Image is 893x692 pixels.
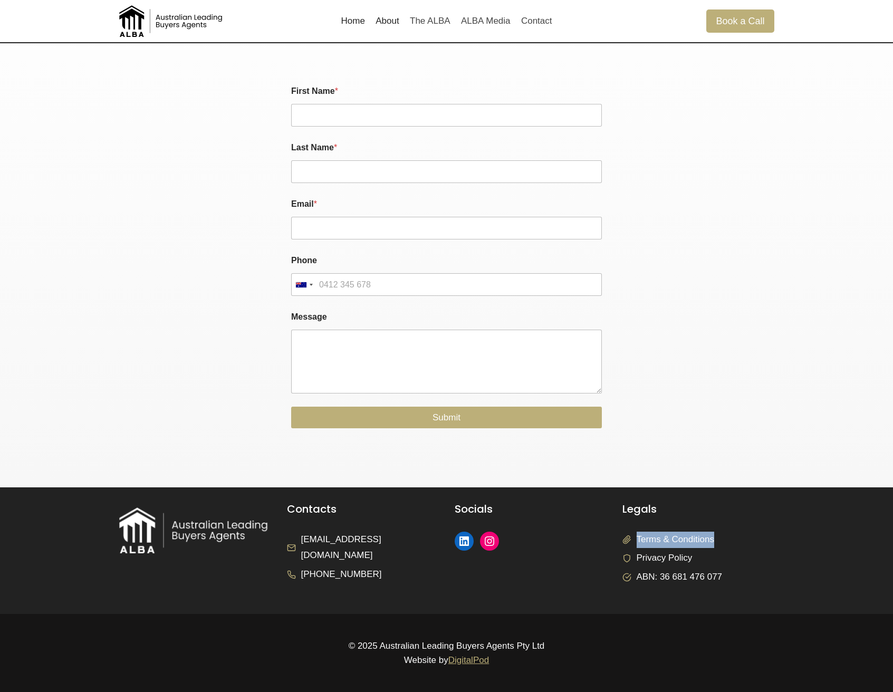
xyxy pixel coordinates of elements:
[291,255,602,265] label: Phone
[405,8,456,34] a: The ALBA
[335,8,557,34] nav: Primary Navigation
[291,142,602,152] label: Last Name
[622,503,774,516] h5: Legals
[301,566,382,583] span: [PHONE_NUMBER]
[637,569,723,585] span: ABN: 36 681 476 077
[335,8,370,34] a: Home
[637,532,714,548] span: Terms & Conditions
[301,532,439,564] span: [EMAIL_ADDRESS][DOMAIN_NAME]
[637,550,693,566] span: Privacy Policy
[291,407,602,428] button: Submit
[291,86,602,96] label: First Name
[119,5,225,37] img: Australian Leading Buyers Agents
[448,655,489,665] a: DigitalPod
[291,199,602,209] label: Email
[706,9,774,32] a: Book a Call
[291,273,316,296] button: Selected country
[516,8,558,34] a: Contact
[370,8,405,34] a: About
[287,532,439,564] a: [EMAIL_ADDRESS][DOMAIN_NAME]
[287,503,439,516] h5: Contacts
[287,566,382,583] a: [PHONE_NUMBER]
[291,312,602,322] label: Message
[119,639,774,667] p: © 2025 Australian Leading Buyers Agents Pty Ltd Website by
[456,8,516,34] a: ALBA Media
[291,273,602,296] input: Phone
[455,503,607,516] h5: Socials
